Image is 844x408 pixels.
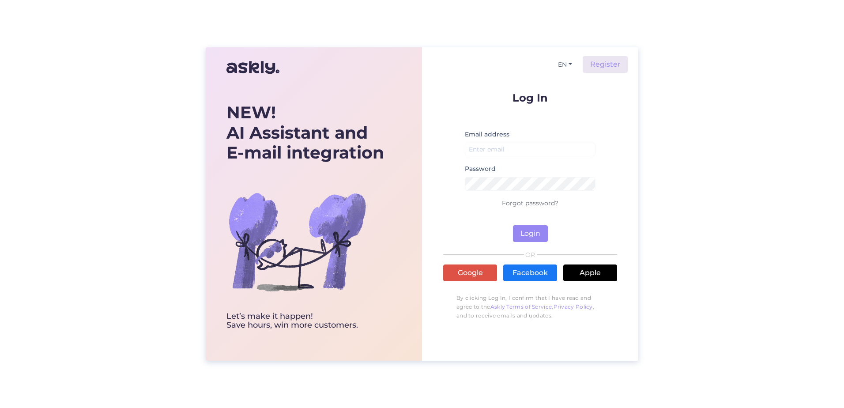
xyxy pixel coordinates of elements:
[443,264,497,281] a: Google
[563,264,617,281] a: Apple
[465,143,595,156] input: Enter email
[226,102,276,123] b: NEW!
[583,56,628,73] a: Register
[524,252,537,258] span: OR
[226,102,384,163] div: AI Assistant and E-mail integration
[503,264,557,281] a: Facebook
[226,171,368,312] img: bg-askly
[554,58,576,71] button: EN
[490,303,552,310] a: Askly Terms of Service
[443,289,617,325] p: By clicking Log In, I confirm that I have read and agree to the , , and to receive emails and upd...
[465,164,496,174] label: Password
[502,199,558,207] a: Forgot password?
[443,92,617,103] p: Log In
[226,57,279,78] img: Askly
[554,303,593,310] a: Privacy Policy
[226,312,384,330] div: Let’s make it happen! Save hours, win more customers.
[465,130,509,139] label: Email address
[513,225,548,242] button: Login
